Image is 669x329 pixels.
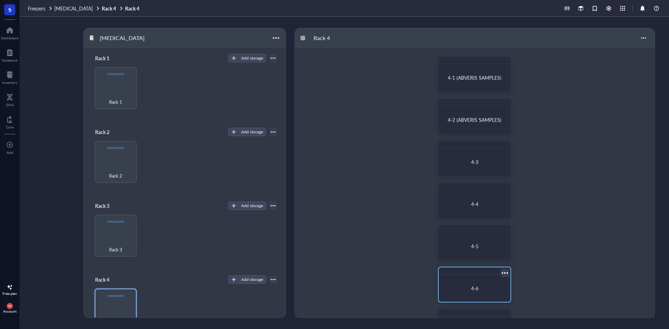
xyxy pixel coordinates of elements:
[2,47,18,62] a: Notebook
[471,158,478,165] span: 4-3
[228,202,266,210] button: Add storage
[471,201,478,207] span: 4-4
[92,53,134,63] div: Rack 1
[109,172,122,180] span: Rack 2
[28,5,53,11] a: Freezers
[228,128,266,136] button: Add storage
[241,276,263,283] div: Add storage
[228,275,266,284] button: Add storage
[92,201,134,211] div: Rack 3
[8,5,11,14] span: S
[6,103,14,107] div: DNA
[109,246,122,253] span: Rack 3
[92,275,134,284] div: Rack 4
[6,114,14,129] a: Core
[448,74,501,81] span: 4-1 (ABVERIS SAMPLES)
[7,150,13,155] div: Add
[28,5,45,12] span: Freezers
[6,125,14,129] div: Core
[1,36,18,40] div: Dashboard
[102,5,141,11] a: Rack 4Rack 4
[109,98,122,106] span: Rack 1
[2,80,17,85] div: Inventory
[310,32,352,44] div: Rack 4
[97,32,148,44] div: [MEDICAL_DATA]
[2,58,18,62] div: Notebook
[241,129,263,135] div: Add storage
[54,5,100,11] a: [MEDICAL_DATA]
[6,92,14,107] a: DNA
[2,69,17,85] a: Inventory
[1,25,18,40] a: Dashboard
[241,55,263,61] div: Add storage
[471,243,478,250] span: 4-5
[228,54,266,62] button: Add storage
[3,309,17,313] div: Account
[92,127,134,137] div: Rack 2
[448,116,501,123] span: 4-2 (ABVERIS SAMPLES)
[2,291,17,296] div: Free plan
[241,203,263,209] div: Add storage
[471,285,478,292] span: 4-6
[54,5,93,12] span: [MEDICAL_DATA]
[8,305,11,307] span: CM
